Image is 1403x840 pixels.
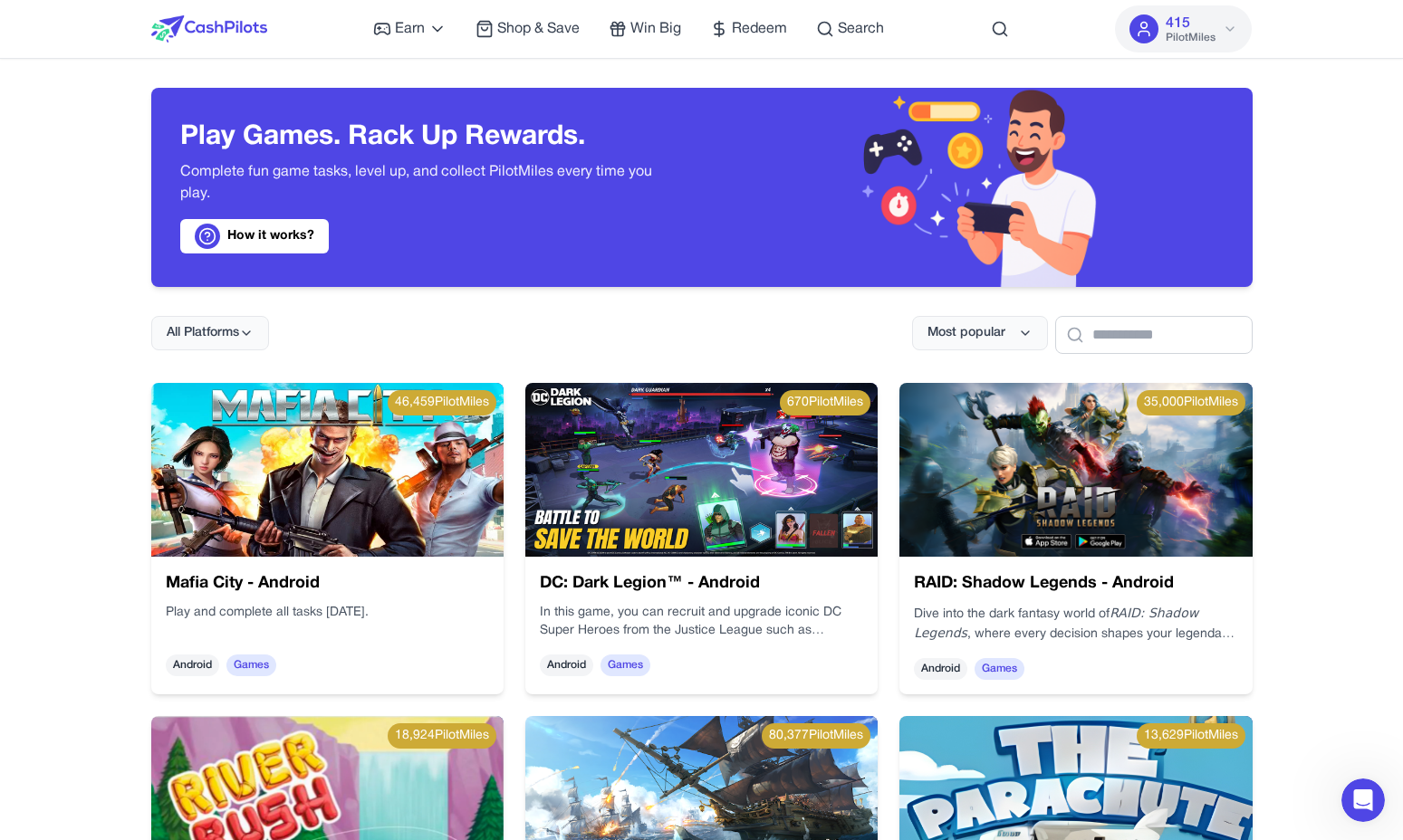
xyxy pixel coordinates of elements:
[15,555,347,586] textarea: Message…
[395,18,425,40] span: Earn
[166,604,489,640] div: Play and complete all tasks [DATE].
[540,654,593,676] span: Android
[927,324,1005,342] span: Most popular
[601,654,650,676] span: Games
[1166,13,1190,34] span: 415
[609,18,681,40] a: Win Big
[1137,390,1245,415] div: 35,000 PilotMiles
[525,383,878,557] img: DC: Dark Legion™ - Android
[914,604,1237,644] p: Dive into the dark fantasy world of , where every decision shapes your legendary journey.
[88,9,163,23] h1: CashPilots
[816,18,884,40] a: Search
[57,593,72,607] button: Gif picker
[180,161,673,205] p: Complete fun game tasks, level up, and collect PilotMiles every time you play.
[283,7,318,42] button: Home
[226,654,276,676] span: Games
[12,7,46,42] button: go back
[975,658,1024,680] span: Games
[166,654,219,676] span: Android
[914,658,967,680] span: Android
[180,121,673,154] h3: Play Games. Rack Up Rewards.
[28,593,43,607] button: Emoji picker
[311,586,340,615] button: Send a message…
[912,316,1048,350] button: Most popular
[102,23,211,41] p: As soon as we can
[762,723,870,749] div: 80,377 PilotMiles
[166,571,489,597] h3: Mafia City - Android
[388,390,496,415] div: 46,459 PilotMiles
[388,723,496,749] div: 18,924 PilotMiles
[630,18,681,40] span: Win Big
[167,324,239,342] span: All Platforms
[732,18,787,40] span: Redeem
[540,571,863,597] h3: DC: Dark Legion™ - Android
[476,18,580,40] a: Shop & Save
[52,10,81,39] div: Profile image for Arik
[1166,31,1216,45] span: PilotMiles
[373,18,447,40] a: Earn
[710,18,787,40] a: Redeem
[151,15,267,43] img: CashPilots Logo
[914,571,1237,597] h3: RAID: Shadow Legends - Android
[151,383,504,557] img: Mafia City - Android
[780,390,870,415] div: 670 PilotMiles
[838,18,884,40] span: Search
[318,7,351,40] div: Close
[1137,723,1245,749] div: 13,629 PilotMiles
[899,383,1252,557] img: RAID: Shadow Legends - Android
[1341,778,1385,822] iframe: Intercom live chat
[497,18,580,40] span: Shop & Save
[86,593,101,607] button: Upload attachment
[838,88,1117,287] img: Header decoration
[1115,5,1252,52] button: 415PilotMiles
[540,604,863,640] p: In this game, you can recruit and upgrade iconic DC Super Heroes from the Justice League such as ...
[180,219,329,253] a: How it works?
[151,316,269,350] button: All Platforms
